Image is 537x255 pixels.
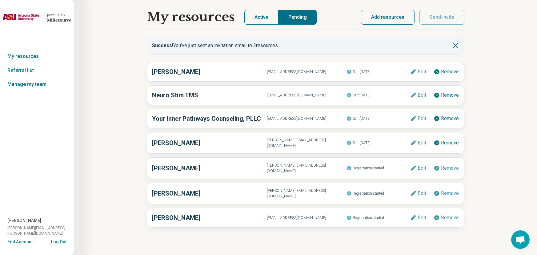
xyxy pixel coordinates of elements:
[347,189,410,197] span: Registration started
[418,69,426,74] span: Edit
[152,114,267,123] h3: Your Inner Pathways Counseling, PLLC
[441,191,459,196] span: Remove
[511,230,530,249] div: Open chat
[441,69,459,74] span: Remove
[47,12,71,18] div: powered by
[152,189,267,198] h3: [PERSON_NAME]
[434,190,459,196] button: Remove
[410,69,426,75] button: Edit
[267,188,347,199] span: [PERSON_NAME][EMAIL_ADDRESS][DOMAIN_NAME]
[361,10,415,25] button: Add resources
[147,10,234,25] h1: My resources
[267,163,347,174] span: [PERSON_NAME][EMAIL_ADDRESS][DOMAIN_NAME]
[410,165,426,171] button: Edit
[410,92,426,98] button: Edit
[418,191,426,196] span: Edit
[441,116,459,121] span: Remove
[152,42,279,49] p: You’ve just sent an invitation email to 3 resources.
[7,225,74,236] span: [PERSON_NAME][EMAIL_ADDRESS][PERSON_NAME][DOMAIN_NAME]
[2,10,71,25] a: Arizona State Universitypowered by
[347,164,410,172] span: Registration started
[51,239,66,244] button: Log Out
[441,140,459,145] span: Remove
[347,115,410,123] span: Sent [DATE]
[347,68,410,76] span: Sent [DATE]
[267,215,347,221] span: [EMAIL_ADDRESS][DOMAIN_NAME]
[152,138,267,148] h3: [PERSON_NAME]
[279,10,317,25] button: Pending
[7,217,41,224] span: [PERSON_NAME]
[410,190,426,196] button: Edit
[347,91,410,99] span: Sent [DATE]
[434,92,459,98] button: Remove
[347,139,410,147] span: Sent [DATE]
[410,115,426,122] button: Edit
[7,239,33,245] button: Edit Account
[441,166,459,171] span: Remove
[418,166,426,171] span: Edit
[267,92,347,98] span: [EMAIL_ADDRESS][DOMAIN_NAME]
[267,69,347,75] span: [EMAIL_ADDRESS][DOMAIN_NAME]
[418,93,426,98] span: Edit
[418,116,426,121] span: Edit
[267,116,347,121] span: [EMAIL_ADDRESS][DOMAIN_NAME]
[418,140,426,145] span: Edit
[410,215,426,221] button: Edit
[2,10,39,25] img: Arizona State University
[267,137,347,148] span: [PERSON_NAME][EMAIL_ADDRESS][DOMAIN_NAME]
[347,214,410,222] span: Registration started
[434,215,459,221] button: Remove
[434,140,459,146] button: Remove
[434,69,459,75] button: Remove
[244,10,279,25] button: Active
[434,165,459,171] button: Remove
[410,140,426,146] button: Edit
[152,67,267,76] h3: [PERSON_NAME]
[419,10,464,25] button: Send invite
[441,215,459,220] span: Remove
[152,42,173,48] b: Success!
[418,215,426,220] span: Edit
[441,93,459,98] span: Remove
[434,115,459,122] button: Remove
[152,91,267,100] h3: Neuro Stim TMS
[152,164,267,173] h3: [PERSON_NAME]
[152,213,267,222] h3: [PERSON_NAME]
